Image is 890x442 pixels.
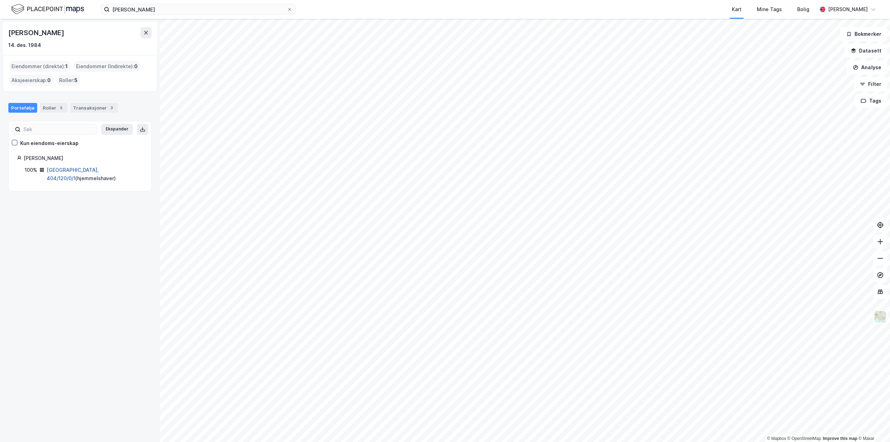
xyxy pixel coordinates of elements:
div: Kun eiendoms-eierskap [20,139,79,147]
div: 14. des. 1984 [8,41,41,49]
div: [PERSON_NAME] [828,5,868,14]
div: Eiendommer (direkte) : [9,61,71,72]
a: Mapbox [767,436,786,441]
div: Roller [40,103,67,113]
button: Tags [855,94,887,108]
a: Improve this map [823,436,857,441]
div: Mine Tags [757,5,782,14]
button: Bokmerker [840,27,887,41]
div: [PERSON_NAME] [24,154,143,162]
span: 0 [47,76,51,85]
div: Bolig [797,5,809,14]
span: 5 [74,76,78,85]
div: 100% [25,166,37,174]
button: Ekspander [101,124,133,135]
div: 5 [58,104,65,111]
img: Z [874,310,887,323]
div: Kart [732,5,742,14]
a: OpenStreetMap [787,436,821,441]
span: 1 [65,62,68,71]
div: Roller : [56,75,80,86]
button: Datasett [845,44,887,58]
div: Kontrollprogram for chat [855,409,890,442]
div: 3 [108,104,115,111]
div: Aksjeeierskap : [9,75,54,86]
input: Søk på adresse, matrikkel, gårdeiere, leietakere eller personer [110,4,287,15]
span: 0 [134,62,138,71]
div: Transaksjoner [70,103,118,113]
img: logo.f888ab2527a4732fd821a326f86c7f29.svg [11,3,84,15]
iframe: Chat Widget [855,409,890,442]
a: [GEOGRAPHIC_DATA], 404/120/0/1 [47,167,99,181]
button: Filter [854,77,887,91]
div: [PERSON_NAME] [8,27,65,38]
div: Portefølje [8,103,37,113]
button: Analyse [847,61,887,74]
div: ( hjemmelshaver ) [47,166,143,183]
div: Eiendommer (Indirekte) : [73,61,140,72]
input: Søk [21,124,97,135]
